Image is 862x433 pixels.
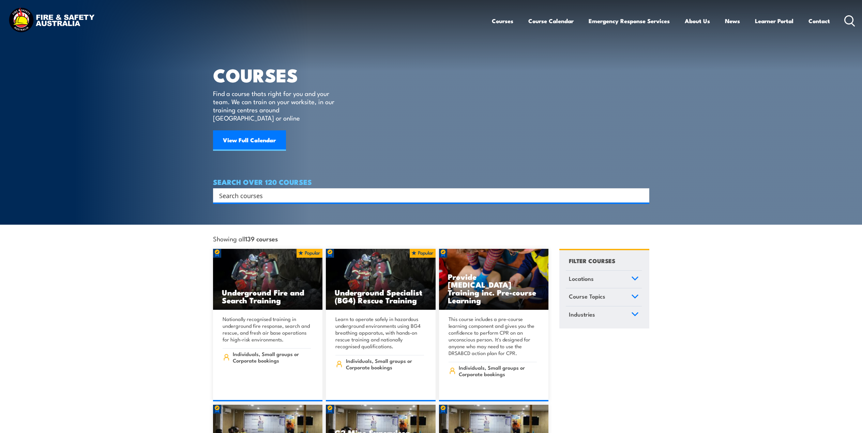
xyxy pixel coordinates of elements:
[448,273,540,304] h3: Provide [MEDICAL_DATA] Training inc. Pre-course Learning
[528,12,574,30] a: Course Calendar
[725,12,740,30] a: News
[569,310,595,319] span: Industries
[439,249,549,310] a: Provide [MEDICAL_DATA] Training inc. Pre-course Learning
[755,12,793,30] a: Learner Portal
[326,249,436,310] img: Underground mine rescue
[569,274,594,283] span: Locations
[566,306,642,324] a: Industries
[569,256,615,265] h4: FILTER COURSES
[569,292,605,301] span: Course Topics
[439,249,549,310] img: Low Voltage Rescue and Provide CPR
[566,271,642,288] a: Locations
[326,249,436,310] a: Underground Specialist (BG4) Rescue Training
[213,178,649,186] h4: SEARCH OVER 120 COURSES
[213,235,278,242] span: Showing all
[233,351,311,364] span: Individuals, Small groups or Corporate bookings
[808,12,830,30] a: Contact
[213,67,344,83] h1: COURSES
[221,191,636,200] form: Search form
[685,12,710,30] a: About Us
[589,12,670,30] a: Emergency Response Services
[222,288,314,304] h3: Underground Fire and Search Training
[223,316,311,343] p: Nationally recognised training in underground fire response, search and rescue, and fresh air bas...
[213,130,286,151] a: View Full Calendar
[492,12,513,30] a: Courses
[459,364,537,377] span: Individuals, Small groups or Corporate bookings
[335,288,427,304] h3: Underground Specialist (BG4) Rescue Training
[566,288,642,306] a: Course Topics
[213,89,337,122] p: Find a course thats right for you and your team. We can train on your worksite, in our training c...
[245,234,278,243] strong: 139 courses
[637,191,647,200] button: Search magnifier button
[219,190,634,201] input: Search input
[346,357,424,370] span: Individuals, Small groups or Corporate bookings
[449,316,537,356] p: This course includes a pre-course learning component and gives you the confidence to perform CPR ...
[213,249,323,310] a: Underground Fire and Search Training
[213,249,323,310] img: Underground mine rescue
[335,316,424,350] p: Learn to operate safely in hazardous underground environments using BG4 breathing apparatus, with...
